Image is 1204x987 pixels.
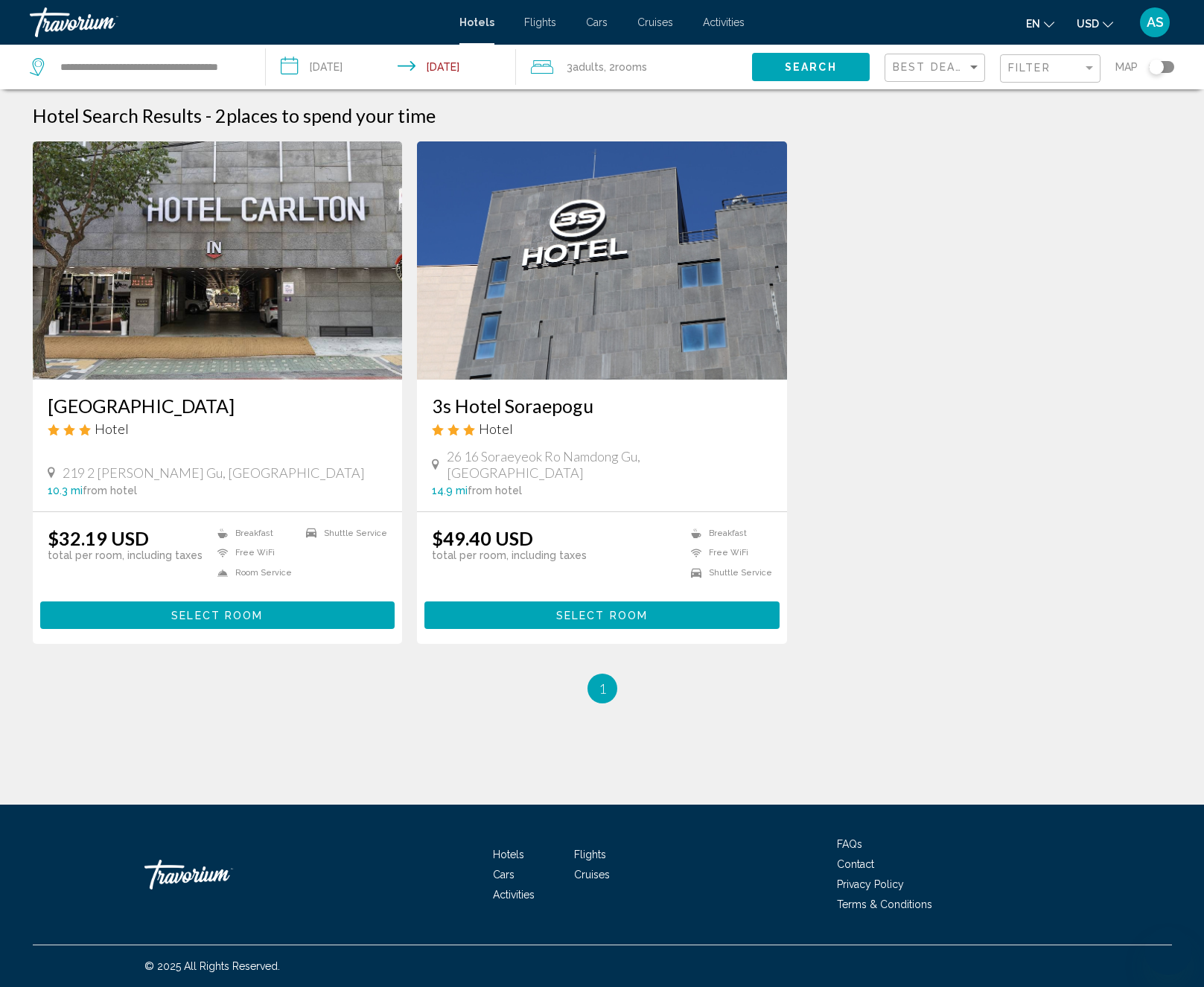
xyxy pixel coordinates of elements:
[468,485,522,496] span: from hotel
[48,395,388,417] a: [GEOGRAPHIC_DATA]
[479,421,513,437] span: Hotel
[556,610,648,622] span: Select Room
[210,547,299,560] li: Free WiFi
[567,57,604,77] span: 3
[432,485,468,496] span: 14.9 mi
[459,16,494,28] a: Hotels
[63,464,365,481] span: 219 2 [PERSON_NAME] Gu, [GEOGRAPHIC_DATA]
[493,889,535,901] a: Activities
[1026,13,1054,34] button: Change language
[573,61,604,73] span: Adults
[893,61,971,73] span: Best Deals
[432,549,587,561] p: total per room, including taxes
[516,45,752,89] button: Travelers: 3 adults, 0 children
[684,527,772,540] li: Breakfast
[1077,13,1113,34] button: Change currency
[837,898,932,910] a: Terms & Conditions
[33,104,202,127] h1: Hotel Search Results
[48,485,83,496] span: 10.3 mi
[83,485,137,496] span: from hotel
[586,16,608,28] a: Cars
[1144,927,1192,975] iframe: Кнопка запуска окна обмена сообщениями
[144,960,280,972] span: © 2025 All Rights Reserved.
[785,62,837,74] span: Search
[604,57,647,77] span: , 2
[1000,54,1101,84] button: Filter
[48,421,388,437] div: 3 star Hotel
[837,858,874,870] a: Contact
[684,547,772,560] li: Free WiFi
[637,16,673,28] a: Cruises
[684,566,772,579] li: Shuttle Service
[424,601,780,629] button: Select Room
[574,869,610,881] a: Cruises
[144,852,293,897] a: Travorium
[30,7,445,37] a: Travorium
[574,849,606,860] a: Flights
[837,878,904,890] a: Privacy Policy
[40,601,395,629] button: Select Room
[1135,7,1174,38] button: User Menu
[524,16,556,28] a: Flights
[48,549,203,561] p: total per room, including taxes
[703,16,745,28] a: Activities
[1008,62,1051,74] span: Filter
[299,527,387,540] li: Shuttle Service
[447,448,772,481] span: 26 16 Soraeyeok Ro Namdong Gu, [GEOGRAPHIC_DATA]
[417,141,787,380] img: Hotel image
[266,45,517,89] button: Check-in date: Sep 18, 2025 Check-out date: Sep 19, 2025
[33,141,403,380] img: Hotel image
[424,605,780,622] a: Select Room
[226,104,436,127] span: places to spend your time
[599,680,606,697] span: 1
[1138,60,1174,74] button: Toggle map
[40,605,395,622] a: Select Room
[210,566,299,579] li: Room Service
[95,421,129,437] span: Hotel
[1147,15,1164,30] span: AS
[33,674,1172,703] ul: Pagination
[752,53,870,80] button: Search
[432,421,772,437] div: 3 star Hotel
[171,610,263,622] span: Select Room
[493,869,515,881] a: Cars
[432,527,533,549] ins: $49.40 USD
[210,527,299,540] li: Breakfast
[1077,18,1099,30] span: USD
[1115,57,1138,77] span: Map
[893,62,981,74] mat-select: Sort by
[1026,18,1040,30] span: en
[206,104,211,127] span: -
[48,527,149,549] ins: $32.19 USD
[837,838,862,850] a: FAQs
[432,395,772,417] a: 3s Hotel Soraepogu
[615,61,647,73] span: rooms
[493,849,524,860] a: Hotels
[215,104,436,127] h2: 2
